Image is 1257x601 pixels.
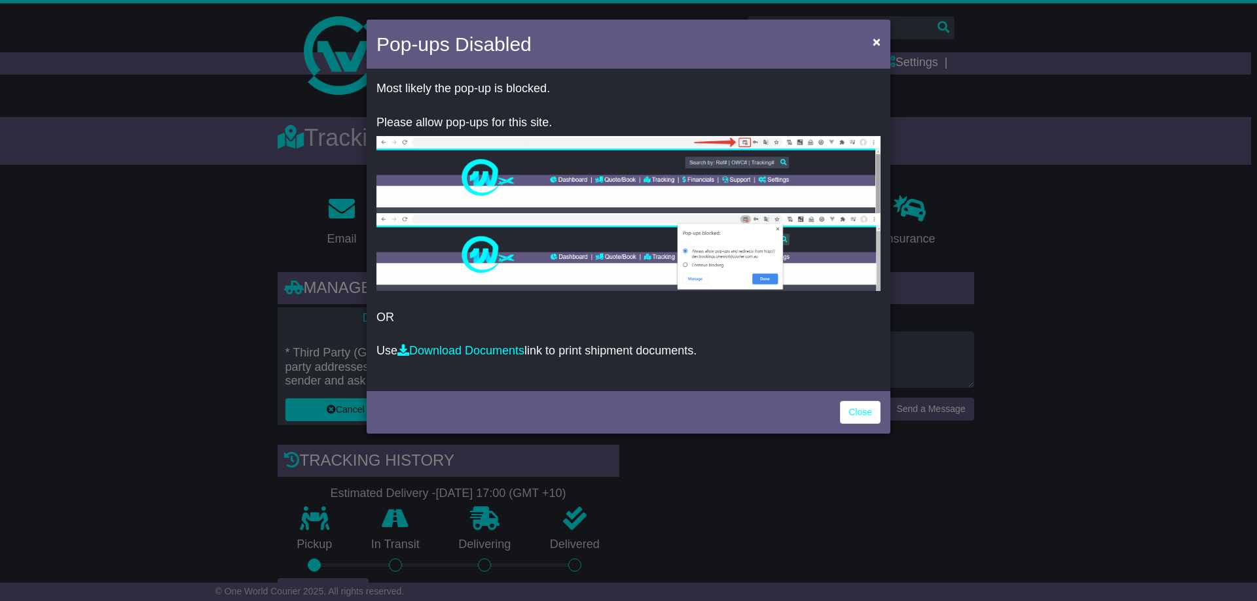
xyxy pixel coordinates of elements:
a: Download Documents [397,344,524,357]
p: Please allow pop-ups for this site. [376,116,881,130]
h4: Pop-ups Disabled [376,29,532,59]
p: Most likely the pop-up is blocked. [376,82,881,96]
img: allow-popup-1.png [376,136,881,213]
div: OR [367,72,890,388]
img: allow-popup-2.png [376,213,881,291]
span: × [873,34,881,49]
p: Use link to print shipment documents. [376,344,881,358]
a: Close [840,401,881,424]
button: Close [866,28,887,55]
